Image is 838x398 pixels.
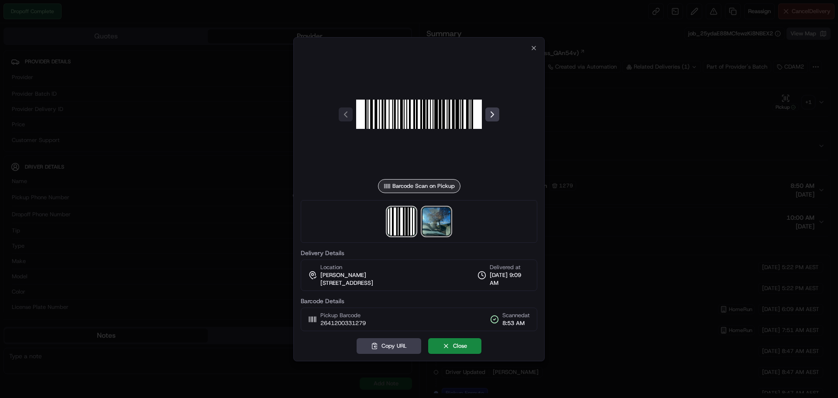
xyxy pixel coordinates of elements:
[320,271,366,279] span: [PERSON_NAME]
[422,208,450,235] img: photo_proof_of_delivery image
[301,250,537,256] label: Delivery Details
[502,319,530,327] span: 8:53 AM
[320,319,366,327] span: 2641200331279
[378,179,460,193] div: Barcode Scan on Pickup
[357,338,421,354] button: Copy URL
[428,338,481,354] button: Close
[320,263,342,271] span: Location
[356,52,482,177] img: barcode_scan_on_pickup image
[388,208,416,235] img: barcode_scan_on_pickup image
[320,279,373,287] span: [STREET_ADDRESS]
[490,263,530,271] span: Delivered at
[502,311,530,319] span: Scanned at
[490,271,530,287] span: [DATE] 9:09 AM
[320,311,366,319] span: Pickup Barcode
[301,298,537,304] label: Barcode Details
